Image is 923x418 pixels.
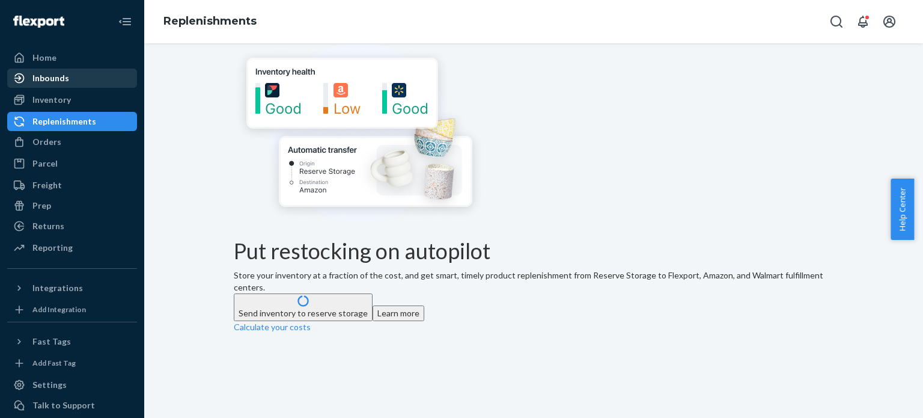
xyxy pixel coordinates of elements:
[32,336,71,348] div: Fast Tags
[7,48,137,67] a: Home
[32,200,51,212] div: Prep
[7,303,137,317] a: Add Integration
[154,4,266,39] ol: breadcrumbs
[32,379,67,391] div: Settings
[32,242,73,254] div: Reporting
[7,112,137,131] a: Replenishments
[7,132,137,152] a: Orders
[32,220,64,232] div: Returns
[7,196,137,215] a: Prep
[7,90,137,109] a: Inventory
[13,16,64,28] img: Flexport logo
[32,94,71,106] div: Inventory
[234,322,311,332] a: Calculate your costs
[7,217,137,236] a: Returns
[32,304,86,315] div: Add Integration
[32,72,69,84] div: Inbounds
[7,154,137,173] a: Parcel
[877,10,901,34] button: Open account menu
[113,10,137,34] button: Close Navigation
[163,14,257,28] a: Replenishments
[234,294,373,321] button: Send inventory to reserve storage
[7,69,137,88] a: Inbounds
[32,136,61,148] div: Orders
[32,399,95,411] div: Talk to Support
[7,396,137,415] a: Talk to Support
[234,239,833,263] h1: Put restocking on autopilot
[851,10,875,34] button: Open notifications
[891,179,914,240] button: Help Center
[373,306,424,321] button: Learn more
[824,10,848,34] button: Open Search Box
[32,52,56,64] div: Home
[7,332,137,351] button: Fast Tags
[7,278,137,298] button: Integrations
[7,375,137,395] a: Settings
[32,179,62,191] div: Freight
[7,176,137,195] a: Freight
[7,238,137,257] a: Reporting
[234,43,485,227] img: Empty list
[7,356,137,370] a: Add Fast Tag
[32,358,76,368] div: Add Fast Tag
[32,115,96,128] div: Replenishments
[234,269,833,294] div: Store your inventory at a fraction of the cost, and get smart, timely product replenishment from ...
[32,282,83,294] div: Integrations
[32,158,58,170] div: Parcel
